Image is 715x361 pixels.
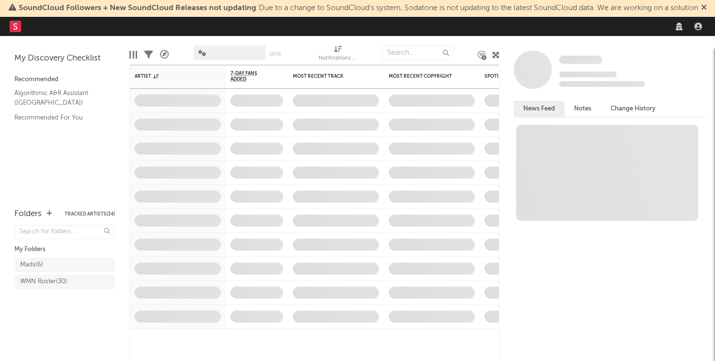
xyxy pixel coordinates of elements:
[14,225,115,239] input: Search for folders...
[382,46,454,60] input: Search...
[565,101,601,117] button: Notes
[14,244,115,255] div: My Folders
[65,212,115,217] button: Tracked Artists(34)
[701,4,707,12] span: Dismiss
[14,208,42,220] div: Folders
[160,41,169,69] div: A&R Pipeline
[19,4,698,12] span: : Due to a change to SoundCloud's system, Sodatone is not updating to the latest SoundCloud data....
[514,101,565,117] button: News Feed
[559,72,617,77] span: Tracking Since: [DATE]
[144,41,153,69] div: Filters
[559,55,602,65] a: Some Artist
[14,275,115,289] a: WMN Roster(30)
[19,4,256,12] span: SoundCloud Followers + New SoundCloud Releases not updating
[14,88,105,108] a: Algorithmic A&R Assistant ([GEOGRAPHIC_DATA])
[231,71,269,82] span: 7-Day Fans Added
[14,74,115,85] div: Recommended
[14,112,105,123] a: Recommended For You
[389,73,461,79] div: Most Recent Copyright
[14,258,115,272] a: Mads(6)
[14,53,115,64] div: My Discovery Checklist
[135,73,207,79] div: Artist
[20,259,43,271] div: Mads ( 6 )
[559,56,602,64] span: Some Artist
[269,51,281,57] button: Save
[20,276,67,288] div: WMN Roster ( 30 )
[293,73,365,79] div: Most Recent Track
[484,73,556,79] div: Spotify Monthly Listeners
[601,101,665,117] button: Change History
[129,41,137,69] div: Edit Columns
[319,41,357,69] div: Notifications (Artist)
[319,53,357,64] div: Notifications (Artist)
[559,81,645,87] span: 0 fans last week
